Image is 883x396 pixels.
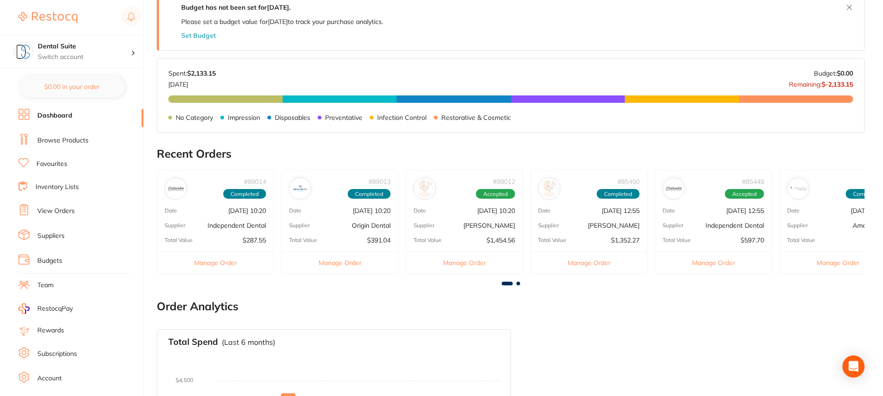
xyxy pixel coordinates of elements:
p: Supplier [538,222,559,229]
img: Henry Schein Halas [416,180,433,197]
p: Origin Dental [352,222,391,229]
p: Supplier [663,222,683,229]
a: Suppliers [37,231,65,241]
p: # 89014 [244,178,266,185]
p: $391.04 [367,236,391,244]
p: Independent Dental [705,222,764,229]
p: # 85449 [742,178,764,185]
a: Dashboard [37,111,72,120]
p: Date [663,207,675,214]
p: Independent Dental [207,222,266,229]
p: Supplier [289,222,310,229]
span: Accepted [476,189,515,199]
a: Browse Products [37,136,89,145]
p: Switch account [38,53,131,62]
h2: Order Analytics [157,300,865,313]
p: Date [289,207,302,214]
p: Remaining: [789,77,853,88]
p: [PERSON_NAME] [463,222,515,229]
p: Total Value [663,237,691,243]
a: Team [37,281,53,290]
p: Preventative [325,114,362,121]
p: Total Value [414,237,442,243]
a: Restocq Logo [18,7,77,28]
p: $1,454.56 [486,236,515,244]
strong: $0.00 [837,69,853,77]
p: # 85450 [617,178,640,185]
p: No Category [176,114,213,121]
p: [DATE] 10:20 [477,207,515,214]
p: Date [538,207,551,214]
strong: $2,133.15 [187,69,216,77]
strong: Budget has not been set for [DATE] . [181,3,290,12]
p: Total Value [289,237,317,243]
strong: $-2,133.15 [822,80,853,89]
span: Accepted [725,189,764,199]
p: Supplier [165,222,185,229]
h2: Recent Orders [157,148,865,160]
img: Independent Dental [665,180,682,197]
div: Open Intercom Messenger [842,355,865,378]
p: (Last 6 months) [222,338,275,346]
p: [DATE] 10:20 [228,207,266,214]
img: Restocq Logo [18,12,77,23]
p: Restorative & Cosmetic [441,114,511,121]
p: $597.70 [741,236,764,244]
button: Manage Order [531,251,647,274]
p: Date [787,207,800,214]
button: Set Budget [181,32,216,39]
p: [DATE] [168,77,216,88]
p: Supplier [414,222,434,229]
span: Completed [223,189,266,199]
button: Manage Order [282,251,398,274]
p: [PERSON_NAME] [588,222,640,229]
a: View Orders [37,207,75,216]
img: Independent Dental [167,180,184,197]
button: $0.00 in your order [18,76,125,98]
img: RestocqPay [18,303,30,314]
a: Rewards [37,326,64,335]
a: Favourites [36,160,67,169]
img: Origin Dental [291,180,309,197]
p: Total Value [787,237,815,243]
img: Amalgadent [789,180,807,197]
p: # 89012 [493,178,515,185]
button: Manage Order [655,251,771,274]
h3: Total Spend [168,337,218,347]
h4: Dental Suite [38,42,131,51]
button: Manage Order [406,251,522,274]
a: Account [37,374,62,383]
p: Total Value [538,237,566,243]
span: RestocqPay [37,304,73,313]
p: Disposables [275,114,310,121]
p: $287.55 [243,236,266,244]
span: Completed [348,189,391,199]
p: Date [165,207,177,214]
p: Budget: [814,70,853,77]
a: Inventory Lists [36,183,79,192]
img: Henry Schein Halas [540,180,558,197]
p: Total Value [165,237,193,243]
p: [DATE] 10:20 [353,207,391,214]
a: RestocqPay [18,303,73,314]
p: [DATE] 12:55 [602,207,640,214]
a: Subscriptions [37,349,77,359]
p: Please set a budget value for [DATE] to track your purchase analytics. [181,18,383,25]
button: Manage Order [157,251,273,274]
p: $1,352.27 [611,236,640,244]
a: Budgets [37,256,62,266]
p: # 89013 [368,178,391,185]
p: Supplier [787,222,808,229]
span: Completed [597,189,640,199]
p: Spent: [168,70,216,77]
p: Impression [228,114,260,121]
img: Dental Suite [14,42,33,61]
p: Infection Control [377,114,427,121]
p: Date [414,207,426,214]
p: [DATE] 12:55 [726,207,764,214]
